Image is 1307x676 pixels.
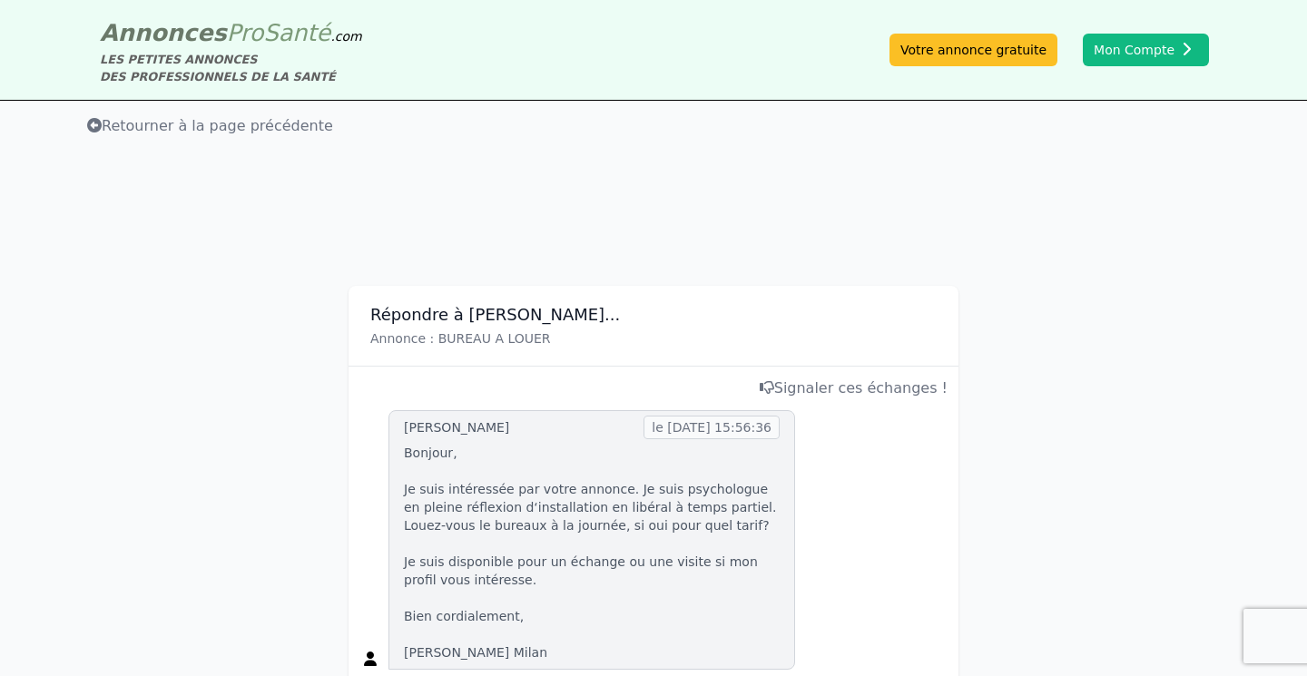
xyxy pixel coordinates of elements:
[263,19,330,46] span: Santé
[404,418,509,436] div: [PERSON_NAME]
[330,29,361,44] span: .com
[100,19,362,46] a: AnnoncesProSanté.com
[87,118,102,132] i: Retourner à la liste
[644,416,780,439] span: le [DATE] 15:56:36
[227,19,264,46] span: Pro
[370,329,937,348] p: Annonce : BUREAU A LOUER
[87,117,333,134] span: Retourner à la page précédente
[370,304,937,326] h3: Répondre à [PERSON_NAME]...
[404,444,780,661] p: Bonjour, Je suis intéressée par votre annonce. Je suis psychologue en pleine réflexion d‘installa...
[100,51,362,85] div: LES PETITES ANNONCES DES PROFESSIONNELS DE LA SANTÉ
[359,377,948,399] div: Signaler ces échanges !
[100,19,227,46] span: Annonces
[1083,34,1209,66] button: Mon Compte
[889,34,1057,66] a: Votre annonce gratuite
